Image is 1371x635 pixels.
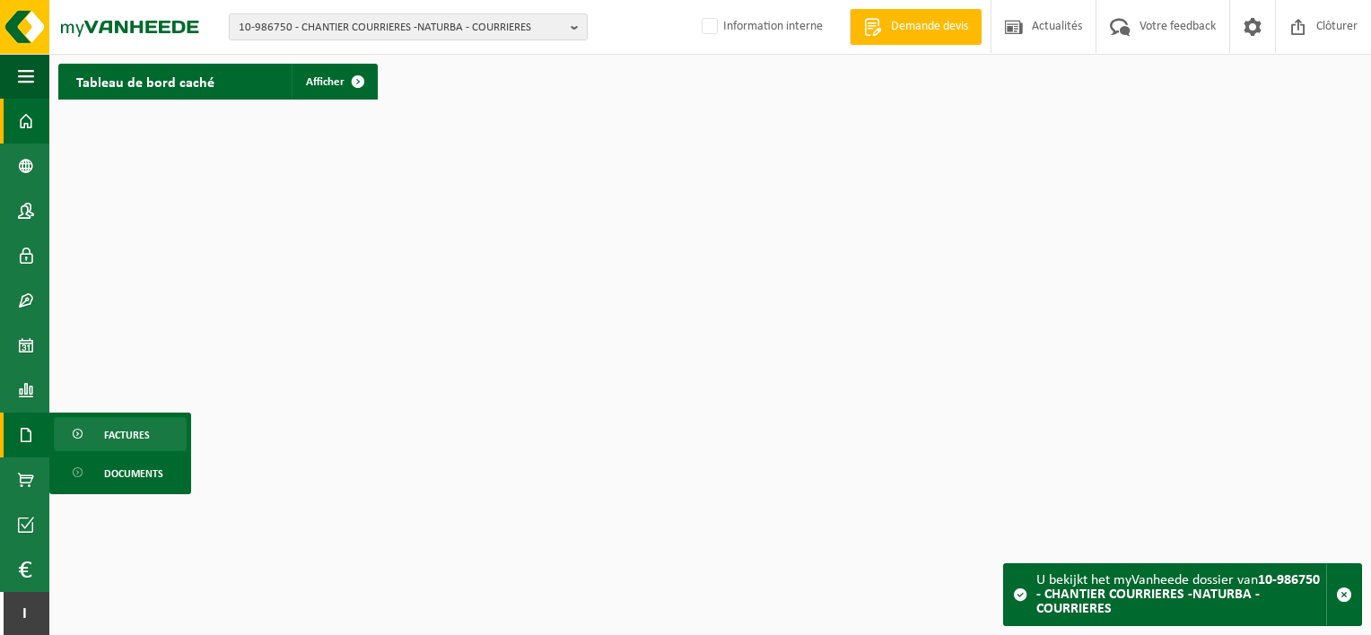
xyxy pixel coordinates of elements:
strong: 10-986750 - CHANTIER COURRIERES -NATURBA - COURRIERES [1036,573,1320,616]
span: Factures [104,418,150,452]
button: 10-986750 - CHANTIER COURRIERES -NATURBA - COURRIERES [229,13,588,40]
a: Afficher [292,64,376,100]
a: Documents [54,456,187,490]
span: Documents [104,457,163,491]
span: Demande devis [886,18,973,36]
label: Information interne [698,13,823,40]
a: Demande devis [850,9,982,45]
h2: Tableau de bord caché [58,64,232,99]
span: Afficher [306,76,345,88]
div: U bekijkt het myVanheede dossier van [1036,564,1326,625]
span: 10-986750 - CHANTIER COURRIERES -NATURBA - COURRIERES [239,14,563,41]
a: Factures [54,417,187,451]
